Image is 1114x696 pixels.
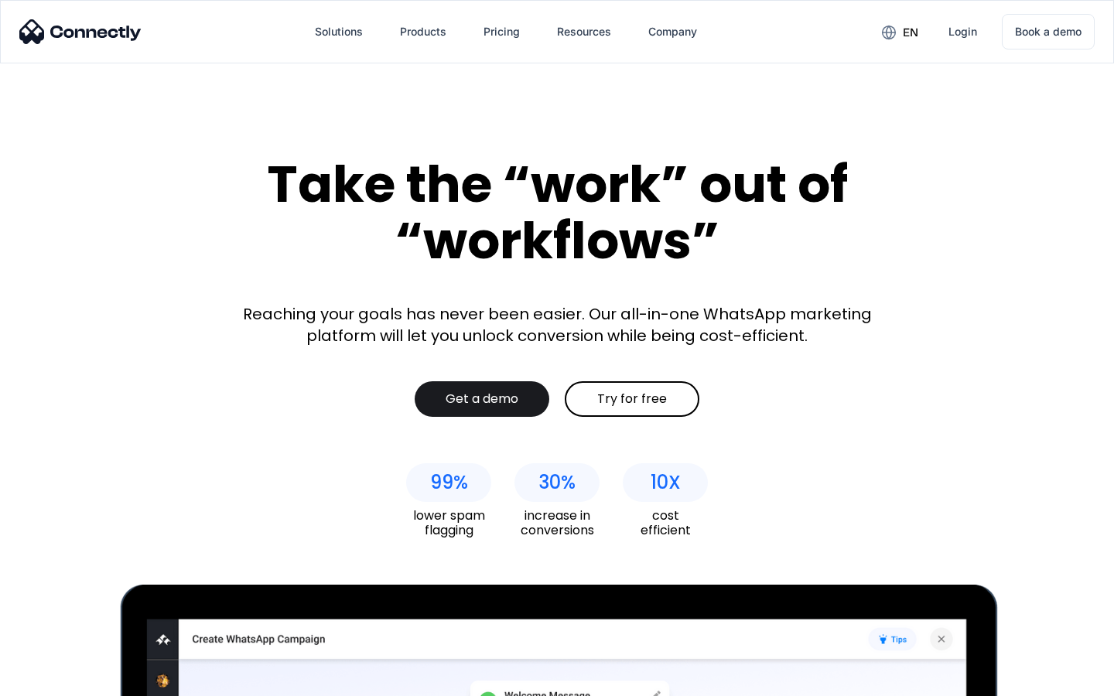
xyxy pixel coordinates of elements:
[388,13,459,50] div: Products
[484,21,520,43] div: Pricing
[636,13,709,50] div: Company
[232,303,882,346] div: Reaching your goals has never been easier. Our all-in-one WhatsApp marketing platform will let yo...
[538,472,576,493] div: 30%
[15,669,93,691] aside: Language selected: English
[514,508,600,537] div: increase in conversions
[623,508,708,537] div: cost efficient
[446,391,518,407] div: Get a demo
[31,669,93,691] ul: Language list
[471,13,532,50] a: Pricing
[315,21,363,43] div: Solutions
[545,13,624,50] div: Resources
[400,21,446,43] div: Products
[209,156,905,268] div: Take the “work” out of “workflows”
[870,20,930,43] div: en
[597,391,667,407] div: Try for free
[415,381,549,417] a: Get a demo
[903,22,918,43] div: en
[302,13,375,50] div: Solutions
[1002,14,1095,49] a: Book a demo
[406,508,491,537] div: lower spam flagging
[565,381,699,417] a: Try for free
[19,19,142,44] img: Connectly Logo
[648,21,697,43] div: Company
[936,13,989,50] a: Login
[948,21,977,43] div: Login
[430,472,468,493] div: 99%
[651,472,681,493] div: 10X
[557,21,611,43] div: Resources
